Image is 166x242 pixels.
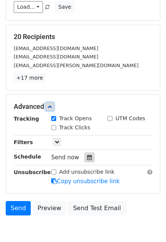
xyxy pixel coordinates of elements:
[68,201,126,215] a: Send Test Email
[14,54,98,60] small: [EMAIL_ADDRESS][DOMAIN_NAME]
[14,169,51,175] strong: Unsubscribe
[14,154,41,160] strong: Schedule
[6,201,31,215] a: Send
[59,168,115,176] label: Add unsubscribe link
[128,206,166,242] iframe: Chat Widget
[14,63,139,68] small: [EMAIL_ADDRESS][PERSON_NAME][DOMAIN_NAME]
[14,102,152,111] h5: Advanced
[59,124,90,132] label: Track Clicks
[115,115,145,123] label: UTM Codes
[51,178,120,185] a: Copy unsubscribe link
[51,154,79,161] span: Send now
[14,73,46,83] a: +17 more
[14,1,43,13] a: Load...
[59,115,92,123] label: Track Opens
[14,139,33,145] strong: Filters
[14,46,98,51] small: [EMAIL_ADDRESS][DOMAIN_NAME]
[55,1,74,13] button: Save
[33,201,66,215] a: Preview
[14,33,152,41] h5: 20 Recipients
[14,116,39,122] strong: Tracking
